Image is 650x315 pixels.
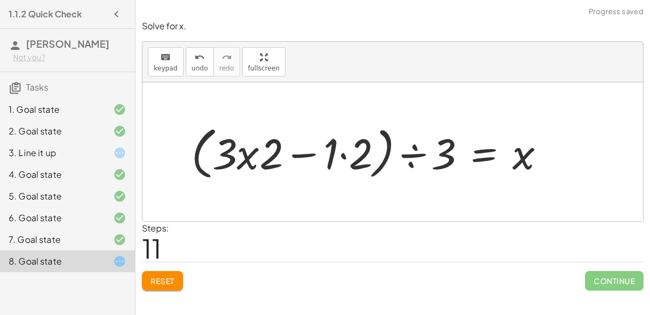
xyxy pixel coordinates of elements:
[219,65,234,72] span: redo
[213,47,240,76] button: redoredo
[9,103,96,116] div: 1. Goal state
[242,47,285,76] button: fullscreen
[113,255,126,268] i: Task started.
[222,51,232,64] i: redo
[9,255,96,268] div: 8. Goal state
[142,222,169,234] label: Steps:
[192,65,208,72] span: undo
[142,232,161,265] span: 11
[194,51,205,64] i: undo
[9,168,96,181] div: 4. Goal state
[9,146,96,159] div: 3. Line it up
[9,8,82,21] h4: 1.1.2 Quick Check
[148,47,184,76] button: keyboardkeypad
[142,20,643,33] p: Solve for x.
[113,125,126,138] i: Task finished and correct.
[113,103,126,116] i: Task finished and correct.
[9,125,96,138] div: 2. Goal state
[142,271,183,291] button: Reset
[113,146,126,159] i: Task started.
[248,65,279,72] span: fullscreen
[9,233,96,246] div: 7. Goal state
[113,168,126,181] i: Task finished and correct.
[26,37,109,50] span: [PERSON_NAME]
[113,211,126,224] i: Task finished and correct.
[113,233,126,246] i: Task finished and correct.
[186,47,214,76] button: undoundo
[151,276,174,286] span: Reset
[26,81,48,93] span: Tasks
[589,7,643,17] span: Progress saved
[113,190,126,203] i: Task finished and correct.
[9,211,96,224] div: 6. Goal state
[9,190,96,203] div: 5. Goal state
[13,52,126,63] div: Not you?
[154,65,178,72] span: keypad
[160,51,171,64] i: keyboard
